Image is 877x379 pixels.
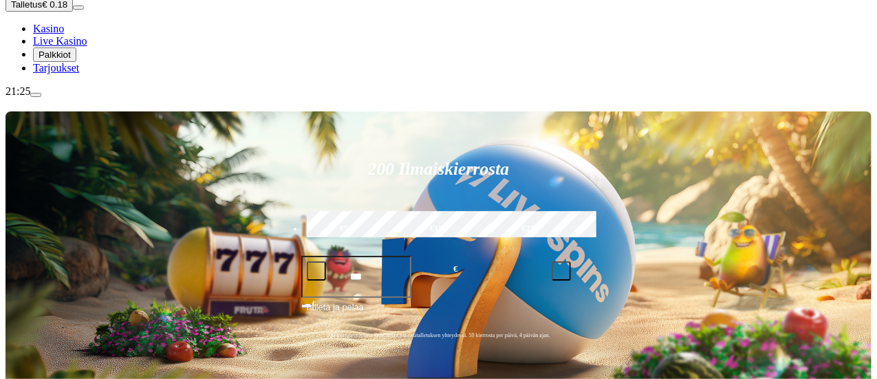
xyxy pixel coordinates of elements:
span: Talleta ja pelaa [305,301,364,325]
a: Tarjoukset [33,62,79,74]
button: plus icon [552,261,571,281]
label: €250 [487,209,574,249]
span: 21:25 [6,85,30,97]
button: menu [73,6,84,10]
a: Live Kasino [33,35,87,47]
a: Kasino [33,23,64,34]
span: € [453,263,457,276]
span: Palkkiot [39,50,71,60]
button: Talleta ja pelaa [301,300,576,326]
span: € [312,299,316,307]
button: minus icon [307,261,326,281]
button: menu [30,93,41,97]
label: €50 [303,209,391,249]
nav: Main menu [6,23,871,74]
button: Palkkiot [33,47,76,62]
label: €150 [395,209,482,249]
